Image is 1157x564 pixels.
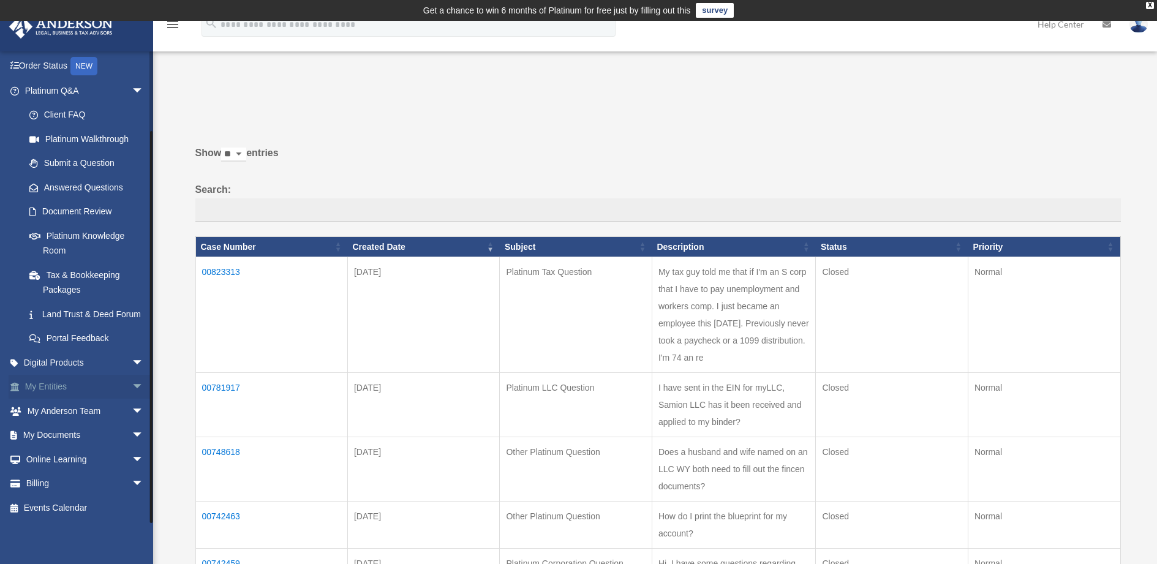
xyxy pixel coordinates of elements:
[165,21,180,32] a: menu
[70,57,97,75] div: NEW
[17,175,150,200] a: Answered Questions
[195,502,347,549] td: 00742463
[195,437,347,502] td: 00748618
[347,257,499,373] td: [DATE]
[132,375,156,400] span: arrow_drop_down
[652,236,815,257] th: Description: activate to sort column ascending
[968,502,1120,549] td: Normal
[816,437,968,502] td: Closed
[195,145,1121,174] label: Show entries
[17,200,156,224] a: Document Review
[132,78,156,103] span: arrow_drop_down
[195,257,347,373] td: 00823313
[132,423,156,448] span: arrow_drop_down
[1146,2,1154,9] div: close
[17,103,156,127] a: Client FAQ
[347,236,499,257] th: Created Date: activate to sort column ascending
[9,423,162,448] a: My Documentsarrow_drop_down
[132,399,156,424] span: arrow_drop_down
[195,181,1121,222] label: Search:
[500,373,652,437] td: Platinum LLC Question
[968,236,1120,257] th: Priority: activate to sort column ascending
[652,257,815,373] td: My tax guy told me that if I'm an S corp that I have to pay unemployment and workers comp. I just...
[500,437,652,502] td: Other Platinum Question
[17,302,156,326] a: Land Trust & Deed Forum
[195,373,347,437] td: 00781917
[652,502,815,549] td: How do I print the blueprint for my account?
[1129,15,1148,33] img: User Pic
[347,373,499,437] td: [DATE]
[500,502,652,549] td: Other Platinum Question
[816,373,968,437] td: Closed
[195,198,1121,222] input: Search:
[816,502,968,549] td: Closed
[17,263,156,302] a: Tax & Bookkeeping Packages
[968,373,1120,437] td: Normal
[17,224,156,263] a: Platinum Knowledge Room
[816,257,968,373] td: Closed
[6,15,116,39] img: Anderson Advisors Platinum Portal
[221,148,246,162] select: Showentries
[9,495,162,520] a: Events Calendar
[132,472,156,497] span: arrow_drop_down
[9,78,156,103] a: Platinum Q&Aarrow_drop_down
[9,399,162,423] a: My Anderson Teamarrow_drop_down
[696,3,734,18] a: survey
[9,375,162,399] a: My Entitiesarrow_drop_down
[968,257,1120,373] td: Normal
[968,437,1120,502] td: Normal
[9,472,162,496] a: Billingarrow_drop_down
[165,17,180,32] i: menu
[9,54,162,79] a: Order StatusNEW
[205,17,218,30] i: search
[652,373,815,437] td: I have sent in the EIN for myLLC, Samion LLC has it been received and applied to my binder?
[816,236,968,257] th: Status: activate to sort column ascending
[9,350,162,375] a: Digital Productsarrow_drop_down
[423,3,691,18] div: Get a chance to win 6 months of Platinum for free just by filling out this
[500,257,652,373] td: Platinum Tax Question
[500,236,652,257] th: Subject: activate to sort column ascending
[17,326,156,351] a: Portal Feedback
[132,447,156,472] span: arrow_drop_down
[9,447,162,472] a: Online Learningarrow_drop_down
[195,236,347,257] th: Case Number: activate to sort column ascending
[17,127,156,151] a: Platinum Walkthrough
[132,350,156,375] span: arrow_drop_down
[17,151,156,176] a: Submit a Question
[347,437,499,502] td: [DATE]
[652,437,815,502] td: Does a husband and wife named on an LLC WY both need to fill out the fincen documents?
[347,502,499,549] td: [DATE]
